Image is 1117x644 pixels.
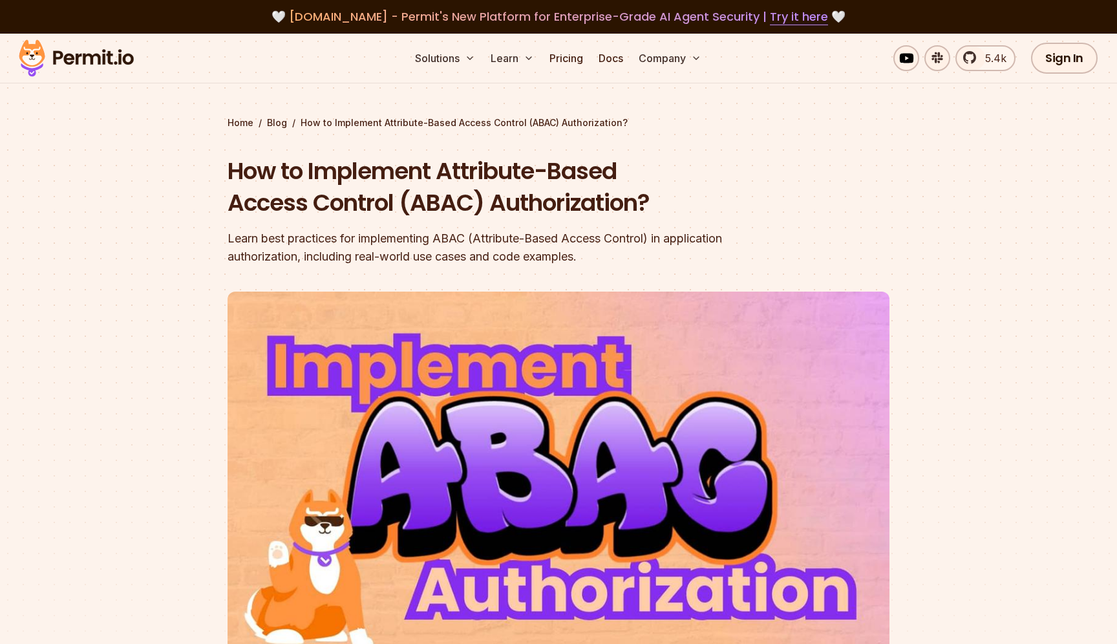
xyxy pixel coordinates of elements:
a: Pricing [544,45,588,71]
img: Permit logo [13,36,140,80]
span: 5.4k [977,50,1006,66]
a: Docs [593,45,628,71]
div: / / [228,116,889,129]
a: Blog [267,116,287,129]
a: Home [228,116,253,129]
div: Learn best practices for implementing ABAC (Attribute-Based Access Control) in application author... [228,230,724,266]
div: 🤍 🤍 [31,8,1086,26]
button: Solutions [410,45,480,71]
a: Try it here [770,8,828,25]
a: Sign In [1031,43,1098,74]
h1: How to Implement Attribute-Based Access Control (ABAC) Authorization? [228,155,724,219]
button: Company [633,45,707,71]
a: 5.4k [955,45,1016,71]
button: Learn [485,45,539,71]
span: [DOMAIN_NAME] - Permit's New Platform for Enterprise-Grade AI Agent Security | [289,8,828,25]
